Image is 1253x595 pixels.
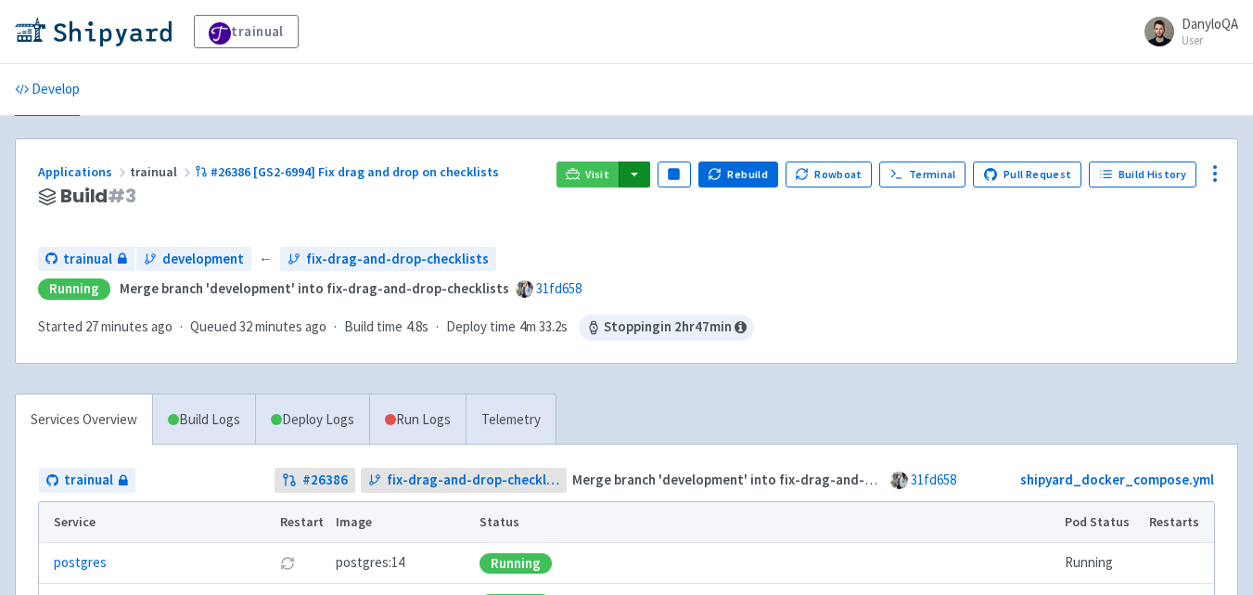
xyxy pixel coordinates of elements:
[54,552,107,574] a: postgres
[39,468,135,493] a: trainual
[274,502,329,543] th: Restart
[1133,17,1238,46] a: DanyloQA User
[361,468,567,493] a: fix-drag-and-drop-checklists
[479,553,552,574] div: Running
[38,315,754,341] div: · · ·
[108,183,136,209] span: # 3
[474,502,1059,543] th: Status
[344,317,403,338] span: Build time
[446,317,516,338] span: Deploy time
[556,162,620,188] a: Visit
[973,162,1081,188] a: Pull Request
[280,247,496,272] a: fix-drag-and-drop-checklists
[387,470,559,491] span: fix-drag-and-drop-checklists
[38,247,134,272] a: trainual
[194,15,299,48] a: trainual
[658,162,691,188] button: Pause
[1059,502,1144,543] th: Pod Status
[329,502,474,543] th: Image
[786,162,873,188] button: Rowboat
[15,64,80,116] a: Develop
[16,395,152,446] a: Services Overview
[306,249,489,270] span: fix-drag-and-drop-checklists
[190,317,326,335] span: Queued
[572,471,962,488] strong: Merge branch 'development' into fix-drag-and-drop-checklists
[136,247,251,272] a: development
[369,395,466,446] a: Run Logs
[255,395,369,446] a: Deploy Logs
[698,162,778,188] button: Rebuild
[38,163,130,180] a: Applications
[195,163,502,180] a: #26386 [GS2-6994] Fix drag and drop on checklists
[1182,15,1238,32] span: DanyloQA
[579,315,754,341] span: Stopping in 2 hr 47 min
[536,279,582,297] a: 31fd658
[1144,502,1214,543] th: Restarts
[239,317,326,335] time: 32 minutes ago
[1089,162,1196,188] a: Build History
[15,17,172,46] img: Shipyard logo
[585,167,609,182] span: Visit
[162,249,244,270] span: development
[39,502,274,543] th: Service
[259,249,273,270] span: ←
[336,552,404,574] span: postgres:14
[280,556,295,571] button: Restart pod
[38,278,110,300] div: Running
[85,317,173,335] time: 27 minutes ago
[63,249,112,270] span: trainual
[64,470,113,491] span: trainual
[153,395,255,446] a: Build Logs
[1182,34,1238,46] small: User
[406,317,428,338] span: 4.8s
[519,317,568,338] span: 4m 33.2s
[879,162,965,188] a: Terminal
[1020,471,1214,488] a: shipyard_docker_compose.yml
[466,395,556,446] a: Telemetry
[275,468,355,493] a: #26386
[38,317,173,335] span: Started
[120,279,509,297] strong: Merge branch 'development' into fix-drag-and-drop-checklists
[911,471,956,488] a: 31fd658
[60,186,136,207] span: Build
[302,470,348,491] strong: # 26386
[1059,543,1144,584] td: Running
[130,163,195,180] span: trainual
